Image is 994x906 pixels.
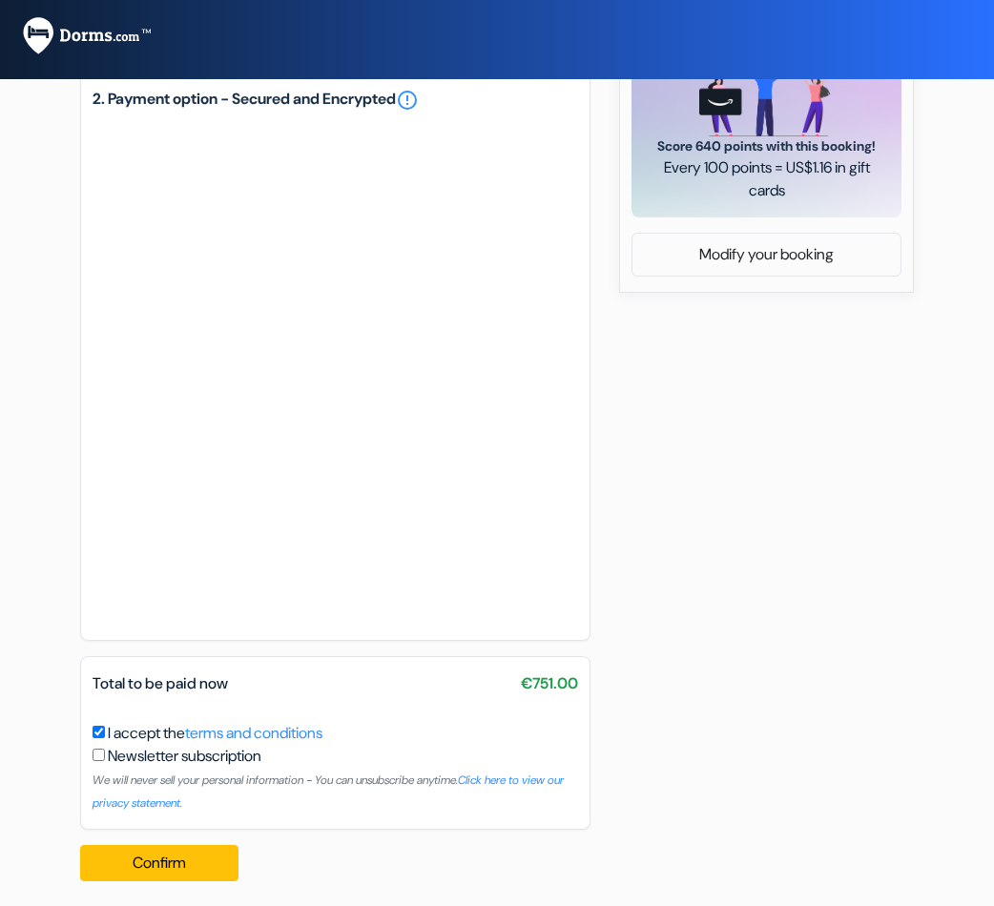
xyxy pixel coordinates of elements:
iframe: Secure payment input frame [89,115,582,628]
span: Total to be paid now [93,673,228,693]
span: Every 100 points = US$1.16 in gift cards [654,156,879,202]
button: Confirm [80,845,238,881]
small: We will never sell your personal information - You can unsubscribe anytime. [93,772,564,811]
span: Score 640 points with this booking! [654,136,879,156]
label: I accept the [108,722,322,745]
span: €751.00 [521,672,578,695]
a: error_outline [396,89,419,112]
a: Click here to view our privacy statement. [93,772,564,811]
img: Dorms.com [23,17,151,54]
img: gift_card_hero_new.png [699,40,834,136]
a: Modify your booking [632,237,901,273]
label: Newsletter subscription [108,745,261,768]
a: terms and conditions [185,723,322,743]
h5: 2. Payment option - Secured and Encrypted [93,89,578,112]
